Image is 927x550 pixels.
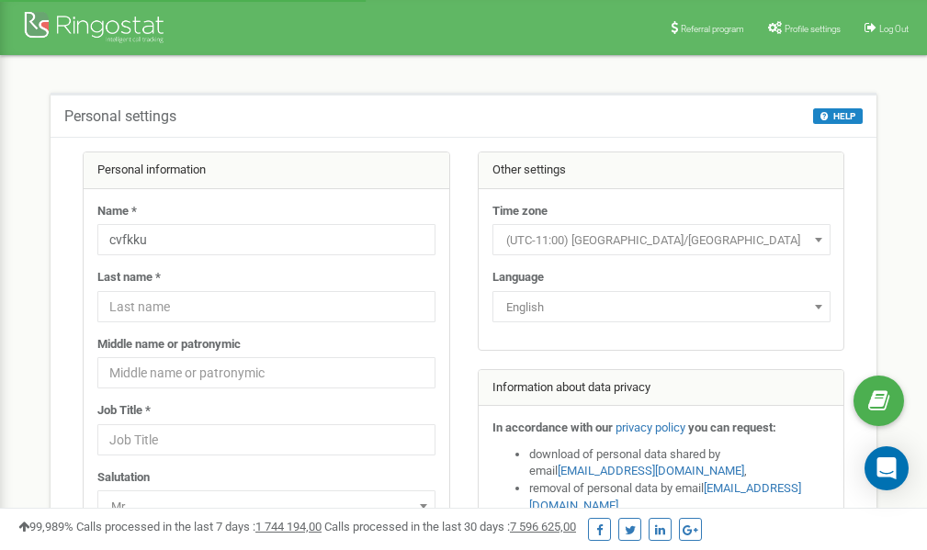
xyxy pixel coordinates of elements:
a: [EMAIL_ADDRESS][DOMAIN_NAME] [558,464,744,477]
span: Mr. [104,494,429,520]
div: Personal information [84,152,449,189]
span: English [492,291,831,322]
span: Profile settings [785,24,841,34]
h5: Personal settings [64,108,176,125]
li: download of personal data shared by email , [529,446,831,480]
span: English [499,295,824,320]
input: Name [97,224,435,255]
label: Time zone [492,203,548,220]
input: Job Title [97,424,435,455]
label: Middle name or patronymic [97,336,241,354]
span: Referral program [681,24,744,34]
span: 99,989% [18,520,73,533]
label: Job Title * [97,402,151,420]
span: (UTC-11:00) Pacific/Midway [499,228,824,253]
label: Salutation [97,469,150,487]
label: Language [492,269,544,286]
span: Calls processed in the last 7 days : [76,520,322,533]
strong: you can request: [688,421,776,434]
u: 1 744 194,00 [255,520,322,533]
u: 7 596 625,00 [510,520,576,533]
li: removal of personal data by email , [529,480,831,514]
span: Mr. [97,490,435,522]
label: Last name * [97,269,161,286]
input: Last name [97,291,435,322]
a: privacy policy [616,421,685,434]
button: HELP [813,108,863,124]
div: Other settings [479,152,844,189]
strong: In accordance with our [492,421,613,434]
input: Middle name or patronymic [97,357,435,388]
span: Log Out [879,24,909,34]
span: Calls processed in the last 30 days : [324,520,576,533]
div: Information about data privacy [479,370,844,407]
div: Open Intercom Messenger [865,446,909,490]
span: (UTC-11:00) Pacific/Midway [492,224,831,255]
label: Name * [97,203,137,220]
